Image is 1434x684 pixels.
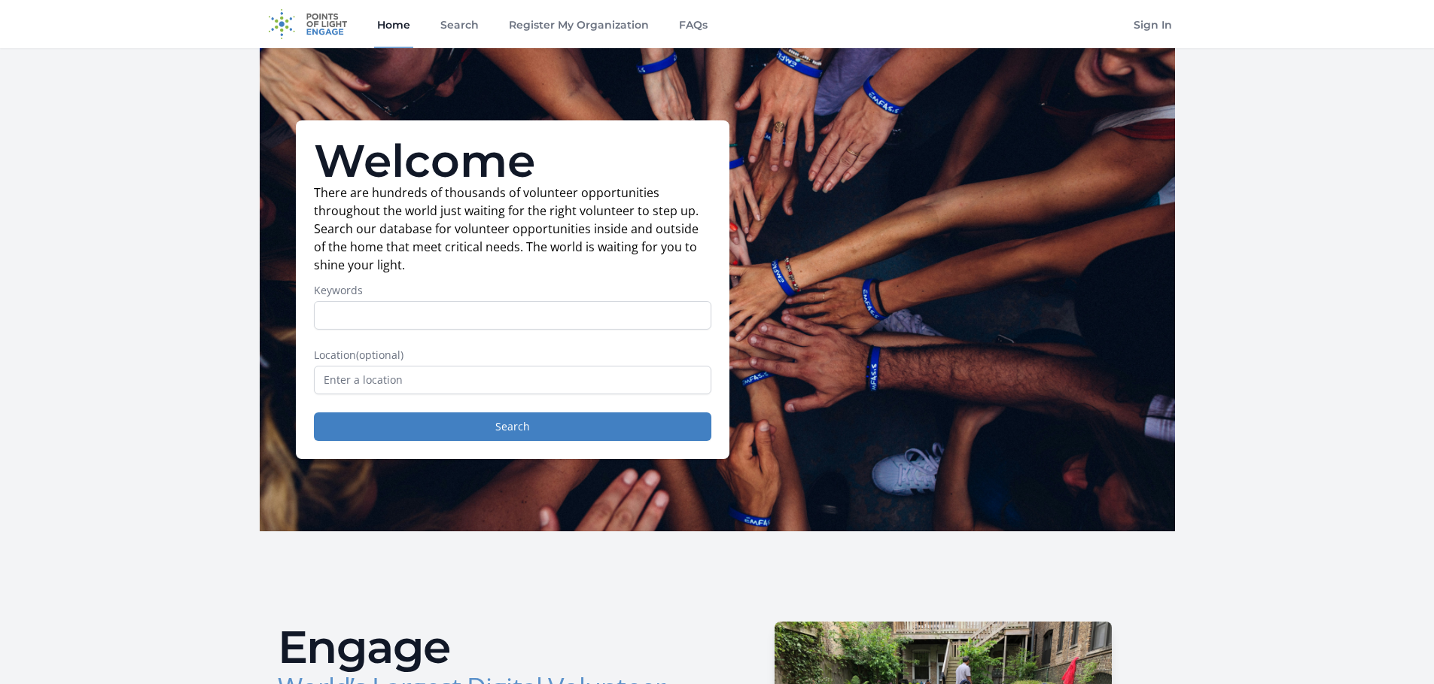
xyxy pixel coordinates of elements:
span: (optional) [356,348,403,362]
p: There are hundreds of thousands of volunteer opportunities throughout the world just waiting for ... [314,184,711,274]
label: Location [314,348,711,363]
label: Keywords [314,283,711,298]
h2: Engage [278,625,705,670]
h1: Welcome [314,138,711,184]
button: Search [314,412,711,441]
input: Enter a location [314,366,711,394]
